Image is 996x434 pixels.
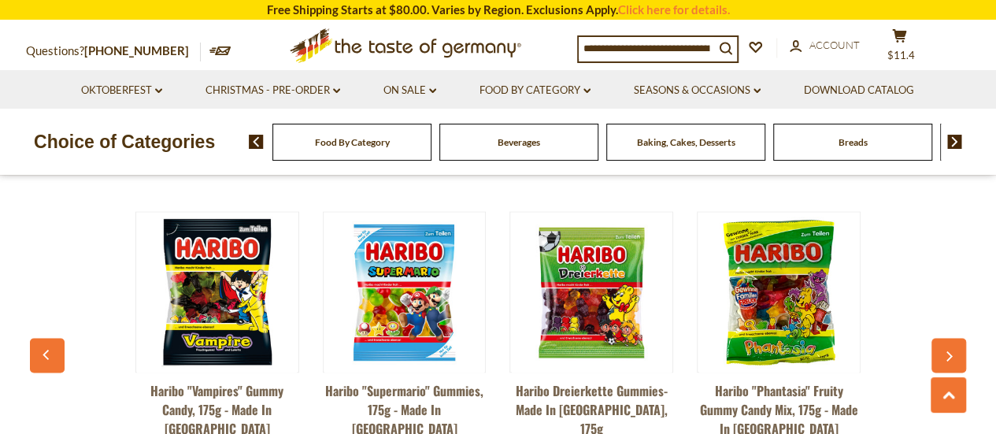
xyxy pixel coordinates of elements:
[498,136,540,148] a: Beverages
[876,28,924,68] button: $11.4
[947,135,962,149] img: next arrow
[637,136,735,148] a: Baking, Cakes, Desserts
[804,82,914,99] a: Download Catalog
[790,37,860,54] a: Account
[634,82,761,99] a: Seasons & Occasions
[383,82,436,99] a: On Sale
[315,136,390,148] a: Food By Category
[479,82,591,99] a: Food By Category
[84,43,189,57] a: [PHONE_NUMBER]
[249,135,264,149] img: previous arrow
[887,49,915,61] span: $11.4
[81,82,162,99] a: Oktoberfest
[137,212,297,372] img: Haribo
[839,136,868,148] a: Breads
[26,41,201,61] p: Questions?
[512,212,672,372] img: Haribo Dreierkette Gummies- made in Germany, 175g
[618,2,730,17] a: Click here for details.
[205,82,340,99] a: Christmas - PRE-ORDER
[809,39,860,51] span: Account
[324,212,484,372] img: Haribo
[699,212,859,372] img: Haribo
